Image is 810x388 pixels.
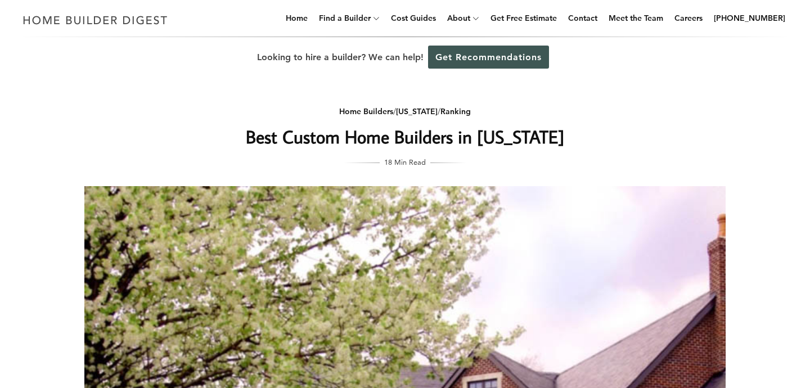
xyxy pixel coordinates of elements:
[339,106,393,116] a: Home Builders
[384,156,426,168] span: 18 Min Read
[181,123,629,150] h1: Best Custom Home Builders in [US_STATE]
[396,106,438,116] a: [US_STATE]
[440,106,471,116] a: Ranking
[181,105,629,119] div: / /
[428,46,549,69] a: Get Recommendations
[18,9,173,31] img: Home Builder Digest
